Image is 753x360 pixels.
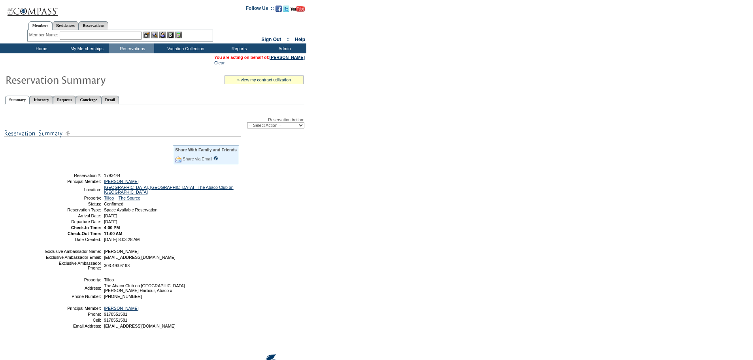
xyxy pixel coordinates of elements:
img: Reservaton Summary [5,72,163,87]
td: Follow Us :: [246,5,274,14]
td: Property: [45,277,101,282]
a: Members [28,21,53,30]
a: Requests [53,96,76,104]
a: [PERSON_NAME] [104,306,139,311]
span: 1793444 [104,173,121,178]
td: Cell: [45,318,101,322]
td: Vacation Collection [154,43,215,53]
a: Reservations [79,21,108,30]
img: b_edit.gif [143,32,150,38]
td: Principal Member: [45,306,101,311]
a: Itinerary [30,96,53,104]
img: Reservations [167,32,174,38]
td: Status: [45,202,101,206]
a: [PERSON_NAME] [104,179,139,184]
td: Reservation #: [45,173,101,178]
td: Address: [45,283,101,293]
img: b_calculator.gif [175,32,182,38]
span: 4:00 PM [104,225,120,230]
td: Principal Member: [45,179,101,184]
td: Arrival Date: [45,213,101,218]
div: Share With Family and Friends [175,147,237,152]
span: Confirmed [104,202,123,206]
td: Property: [45,196,101,200]
td: Home [18,43,63,53]
span: 9178551581 [104,318,127,322]
a: The Source [119,196,140,200]
div: Member Name: [29,32,60,38]
input: What is this? [213,156,218,160]
td: Date Created: [45,237,101,242]
a: Residences [52,21,79,30]
a: Tilloo [104,196,114,200]
a: Concierge [76,96,101,104]
td: Phone Number: [45,294,101,299]
strong: Check-In Time: [71,225,101,230]
div: Reservation Action: [4,117,304,128]
td: Exclusive Ambassador Phone: [45,261,101,270]
td: Reservations [109,43,154,53]
td: Admin [261,43,306,53]
a: [GEOGRAPHIC_DATA], [GEOGRAPHIC_DATA] - The Abaco Club on [GEOGRAPHIC_DATA] [104,185,234,194]
span: [PERSON_NAME] [104,249,139,254]
img: Become our fan on Facebook [276,6,282,12]
img: Impersonate [159,32,166,38]
a: Follow us on Twitter [283,8,289,13]
a: » view my contract utilization [237,77,291,82]
span: :: [287,37,290,42]
img: Follow us on Twitter [283,6,289,12]
span: You are acting on behalf of: [214,55,305,60]
a: Help [295,37,305,42]
a: Detail [101,96,119,104]
a: Subscribe to our YouTube Channel [291,8,305,13]
td: Email Address: [45,324,101,328]
span: [EMAIL_ADDRESS][DOMAIN_NAME] [104,324,176,328]
span: [DATE] [104,219,117,224]
strong: Check-Out Time: [68,231,101,236]
img: Subscribe to our YouTube Channel [291,6,305,12]
span: [DATE] [104,213,117,218]
td: Exclusive Ambassador Name: [45,249,101,254]
span: Tilloo [104,277,114,282]
img: View [151,32,158,38]
a: Summary [5,96,30,104]
td: Reservation Type: [45,207,101,212]
span: [EMAIL_ADDRESS][DOMAIN_NAME] [104,255,176,260]
a: Sign Out [261,37,281,42]
a: Clear [214,60,225,65]
a: Become our fan on Facebook [276,8,282,13]
img: subTtlResSummary.gif [4,128,241,138]
td: Reports [215,43,261,53]
span: 303.493.6193 [104,263,130,268]
span: 11:00 AM [104,231,122,236]
td: Phone: [45,312,101,317]
td: Exclusive Ambassador Email: [45,255,101,260]
td: Departure Date: [45,219,101,224]
a: Share via Email [183,156,212,161]
span: Space Available Reservation [104,207,157,212]
td: Location: [45,185,101,194]
span: 9178551581 [104,312,127,317]
span: The Abaco Club on [GEOGRAPHIC_DATA] [PERSON_NAME] Harbour, Abaco x [104,283,185,293]
td: My Memberships [63,43,109,53]
span: [DATE] 8:03:28 AM [104,237,140,242]
a: [PERSON_NAME] [270,55,305,60]
span: [PHONE_NUMBER] [104,294,142,299]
